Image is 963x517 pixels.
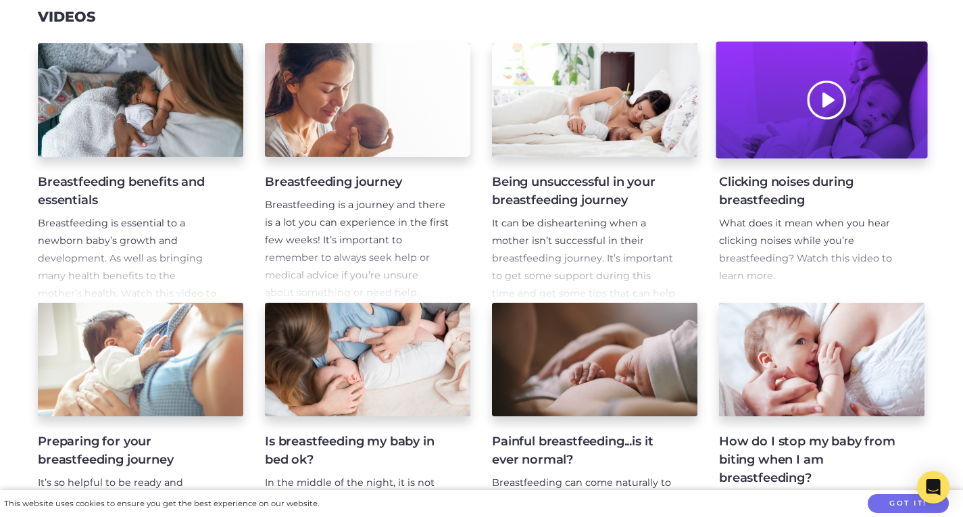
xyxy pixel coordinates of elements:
div: Open Intercom Messenger [917,471,949,503]
h4: Breastfeeding journey [265,173,449,191]
h4: Clicking noises during breastfeeding [719,173,903,210]
h4: Is breastfeeding my baby in bed ok? [265,433,449,469]
h4: Preparing for your breastfeeding journey [38,433,222,469]
h4: Being unsuccessful in your breastfeeding journey [492,173,676,210]
h4: Painful breastfeeding...is it ever normal? [492,433,676,469]
a: Being unsuccessful in your breastfeeding journey It can be disheartening when a mother isn’t succ... [492,43,697,303]
span: Breastfeeding is essential to a newborn baby’s growth and development. As well as bringing many h... [38,217,218,351]
h3: Videos [38,9,95,26]
a: Clicking noises during breastfeeding What does it mean when you hear clicking noises while you’re... [719,43,924,303]
a: Breastfeeding benefits and essentials Breastfeeding is essential to a newborn baby’s growth and d... [38,43,243,303]
h4: How do I stop my baby from biting when I am breastfeeding? [719,433,903,487]
span: Breastfeeding is a journey and there is a lot you can experience in the first few weeks! It’s imp... [265,199,449,333]
a: Breastfeeding journey Breastfeeding is a journey and there is a lot you can experience in the fir... [265,43,470,303]
div: This website uses cookies to ensure you get the best experience on our website. [4,497,319,511]
span: What does it mean when you hear clicking noises while you’re breastfeeding? Watch this video to l... [719,217,892,282]
span: It can be disheartening when a mother isn’t successful in their breastfeeding journey. It’s impor... [492,217,675,317]
h4: Breastfeeding benefits and essentials [38,173,222,210]
button: Got it! [868,494,949,514]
